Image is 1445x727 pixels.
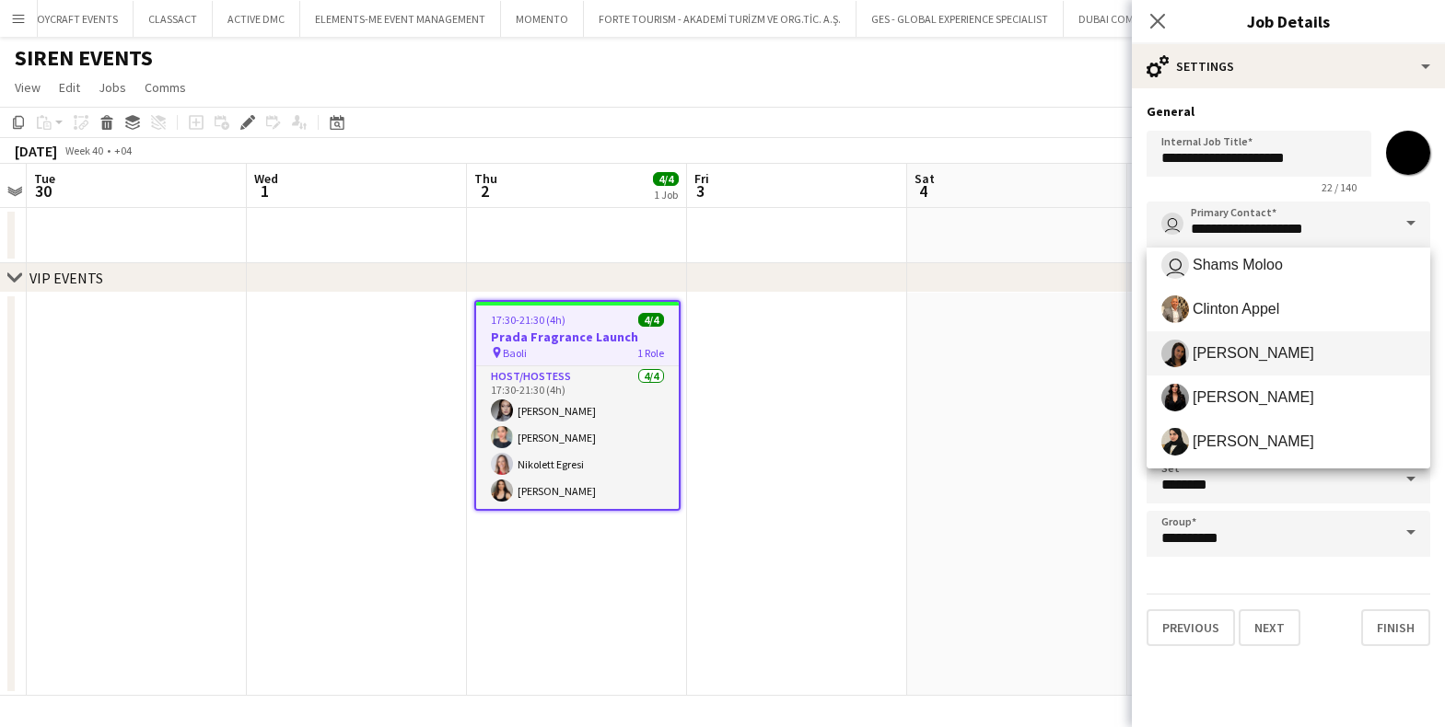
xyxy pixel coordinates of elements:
button: MOMENTO [501,1,584,37]
button: JOYCRAFT EVENTS [17,1,134,37]
span: Clinton Appel [1193,300,1279,317]
span: Sat [915,170,935,187]
button: ELEMENTS-ME EVENT MANAGEMENT [300,1,501,37]
button: Next [1239,609,1300,646]
div: +04 [114,144,132,157]
span: Wed [254,170,278,187]
button: FORTE TOURISM - AKADEMİ TURİZM VE ORG.TİC. A.Ş. [584,1,857,37]
span: 22 / 140 [1307,180,1371,194]
div: VIP EVENTS [29,269,103,287]
span: 30 [31,180,55,202]
span: Shams Moloo [1193,256,1283,273]
span: Comms [145,79,186,96]
span: 1 Role [637,346,664,360]
h3: General [1147,103,1430,120]
span: [PERSON_NAME] [1193,388,1314,406]
span: 1 [251,180,278,202]
span: Edit [59,79,80,96]
span: 2 [472,180,497,202]
span: Fri [694,170,709,187]
span: View [15,79,41,96]
button: Finish [1361,609,1430,646]
h1: SIREN EVENTS [15,44,153,72]
a: Jobs [91,75,134,99]
a: Comms [137,75,193,99]
button: GES - GLOBAL EXPERIENCE SPECIALIST [857,1,1064,37]
span: 17:30-21:30 (4h) [491,313,565,327]
button: Previous [1147,609,1235,646]
h3: Prada Fragrance Launch [476,329,679,345]
a: View [7,75,48,99]
span: [PERSON_NAME] [1193,433,1314,450]
app-job-card: 17:30-21:30 (4h)4/4Prada Fragrance Launch Baoli1 RoleHost/Hostess4/417:30-21:30 (4h)[PERSON_NAME]... [474,300,681,511]
span: [PERSON_NAME] [1193,344,1314,362]
button: ACTIVE DMC [213,1,300,37]
div: Settings [1132,44,1445,88]
span: 3 [692,180,709,202]
button: CLASSACT [134,1,213,37]
span: Baoli [503,346,527,360]
span: 4/4 [638,313,664,327]
app-card-role: Host/Hostess4/417:30-21:30 (4h)[PERSON_NAME][PERSON_NAME]Nikolett Egresi[PERSON_NAME] [476,366,679,509]
div: [DATE] [15,142,57,160]
h3: Job Details [1132,9,1445,33]
button: DUBAI COMMERCITY [1064,1,1189,37]
span: Tue [34,170,55,187]
span: Jobs [99,79,126,96]
span: 4 [912,180,935,202]
span: Week 40 [61,144,107,157]
a: Edit [52,75,87,99]
div: 1 Job [654,188,678,202]
span: Thu [474,170,497,187]
span: 4/4 [653,172,679,186]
